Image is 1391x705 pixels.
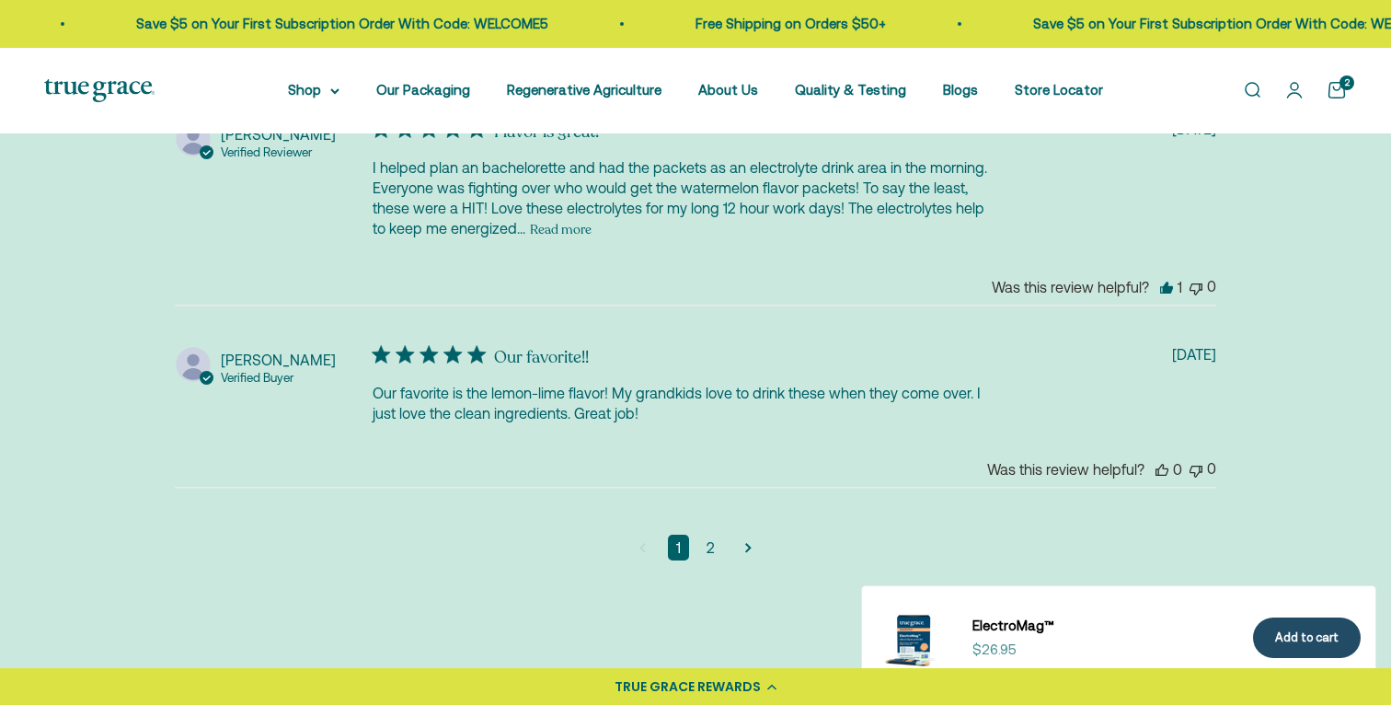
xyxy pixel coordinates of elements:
div: 0 [1207,278,1216,295]
span: Verified Reviewer [221,145,312,159]
button: This review was helpful [1155,461,1168,478]
a: Navigate to next page [737,533,760,562]
button: This review was helpful [1160,279,1173,295]
sale-price: $26.95 [972,639,1017,661]
button: This review was not helpful [1190,460,1202,478]
div: Our favorite!! [494,346,589,368]
div: Add to cart [1275,629,1339,648]
a: Regenerative Agriculture [507,82,661,98]
a: Navigate to page 1 of comments [668,535,689,561]
div: 0 [1173,461,1182,478]
span: Sandra [221,352,336,368]
img: ElectroMag™ [877,601,950,675]
cart-count: 2 [1339,75,1354,90]
a: Store Locator [1015,82,1103,98]
div: 0 [1207,460,1216,478]
div: 5 out of 5 stars [373,346,485,363]
a: Free Shipping on Orders $50+ [695,16,886,31]
span: Verified Buyer [221,371,293,385]
a: ElectroMag™ [972,615,1231,637]
div: 1 [1178,279,1182,295]
div: 5 out of 5 stars [373,121,485,137]
a: Navigate to page 2 of comments [698,535,723,561]
button: Add to cart [1253,618,1361,659]
a: Our Packaging [376,82,470,98]
button: This review was not helpful [1190,278,1202,295]
button: Read more [530,219,592,241]
a: Quality & Testing [795,82,906,98]
div: Was this review helpful? [987,461,1144,478]
a: Navigate to previous page [631,533,654,562]
p: Save $5 on Your First Subscription Order With Code: WELCOME5 [136,13,548,35]
a: Blogs [943,82,978,98]
summary: Shop [288,79,339,101]
div: [DATE] [1172,346,1216,363]
span: Miriam [221,126,336,143]
a: About Us [698,82,758,98]
div: TRUE GRACE REWARDS [615,677,761,697]
div: Was this review helpful? [992,279,1149,295]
